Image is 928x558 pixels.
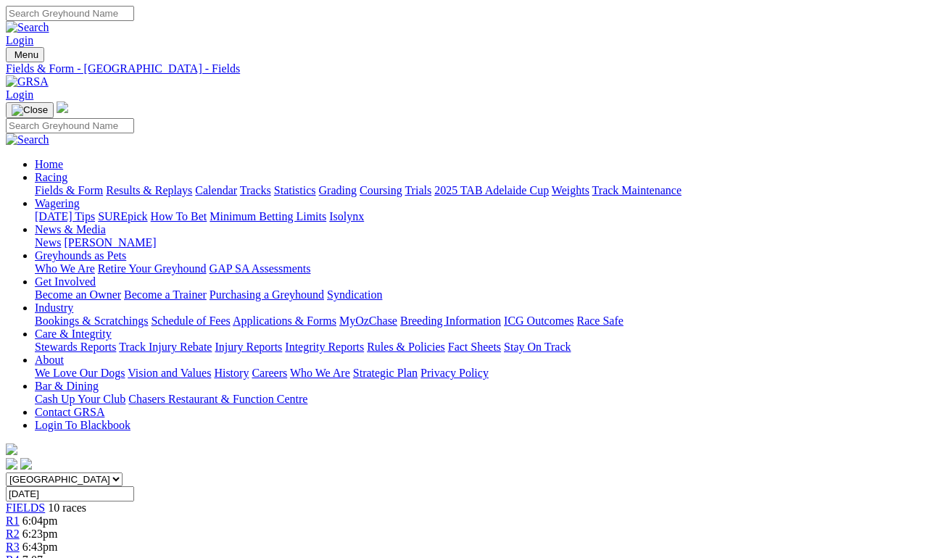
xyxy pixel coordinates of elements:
[6,528,20,540] a: R2
[35,341,116,353] a: Stewards Reports
[367,341,445,353] a: Rules & Policies
[195,184,237,196] a: Calendar
[12,104,48,116] img: Close
[35,315,148,327] a: Bookings & Scratchings
[6,118,134,133] input: Search
[6,21,49,34] img: Search
[6,102,54,118] button: Toggle navigation
[290,367,350,379] a: Who We Are
[98,210,147,222] a: SUREpick
[22,528,58,540] span: 6:23pm
[210,262,311,275] a: GAP SA Assessments
[448,341,501,353] a: Fact Sheets
[35,275,96,288] a: Get Involved
[215,341,282,353] a: Injury Reports
[35,354,64,366] a: About
[6,47,44,62] button: Toggle navigation
[119,341,212,353] a: Track Injury Rebate
[576,315,623,327] a: Race Safe
[6,6,134,21] input: Search
[35,288,121,301] a: Become an Owner
[35,184,922,197] div: Racing
[6,444,17,455] img: logo-grsa-white.png
[6,486,134,501] input: Select date
[35,223,106,236] a: News & Media
[405,184,431,196] a: Trials
[210,288,324,301] a: Purchasing a Greyhound
[106,184,192,196] a: Results & Replays
[124,288,207,301] a: Become a Trainer
[14,49,38,60] span: Menu
[35,236,61,249] a: News
[274,184,316,196] a: Statistics
[6,34,33,46] a: Login
[339,315,397,327] a: MyOzChase
[151,210,207,222] a: How To Bet
[329,210,364,222] a: Isolynx
[35,367,922,380] div: About
[434,184,549,196] a: 2025 TAB Adelaide Cup
[504,341,571,353] a: Stay On Track
[20,458,32,470] img: twitter.svg
[22,541,58,553] span: 6:43pm
[35,419,130,431] a: Login To Blackbook
[6,541,20,553] a: R3
[35,393,922,406] div: Bar & Dining
[6,515,20,527] a: R1
[35,301,73,314] a: Industry
[22,515,58,527] span: 6:04pm
[35,315,922,328] div: Industry
[35,328,112,340] a: Care & Integrity
[210,210,326,222] a: Minimum Betting Limits
[35,210,922,223] div: Wagering
[35,236,922,249] div: News & Media
[6,133,49,146] img: Search
[35,158,63,170] a: Home
[128,393,307,405] a: Chasers Restaurant & Function Centre
[35,262,922,275] div: Greyhounds as Pets
[35,288,922,301] div: Get Involved
[35,184,103,196] a: Fields & Form
[57,101,68,113] img: logo-grsa-white.png
[35,393,125,405] a: Cash Up Your Club
[360,184,402,196] a: Coursing
[353,367,418,379] a: Strategic Plan
[35,262,95,275] a: Who We Are
[552,184,589,196] a: Weights
[128,367,211,379] a: Vision and Values
[35,367,125,379] a: We Love Our Dogs
[35,380,99,392] a: Bar & Dining
[233,315,336,327] a: Applications & Forms
[35,341,922,354] div: Care & Integrity
[6,501,45,514] a: FIELDS
[35,197,80,209] a: Wagering
[35,210,95,222] a: [DATE] Tips
[240,184,271,196] a: Tracks
[319,184,357,196] a: Grading
[400,315,501,327] a: Breeding Information
[420,367,489,379] a: Privacy Policy
[252,367,287,379] a: Careers
[285,341,364,353] a: Integrity Reports
[64,236,156,249] a: [PERSON_NAME]
[214,367,249,379] a: History
[504,315,573,327] a: ICG Outcomes
[6,75,49,88] img: GRSA
[6,458,17,470] img: facebook.svg
[48,501,86,514] span: 10 races
[6,88,33,101] a: Login
[35,249,126,262] a: Greyhounds as Pets
[6,62,922,75] a: Fields & Form - [GEOGRAPHIC_DATA] - Fields
[151,315,230,327] a: Schedule of Fees
[35,406,104,418] a: Contact GRSA
[98,262,207,275] a: Retire Your Greyhound
[592,184,681,196] a: Track Maintenance
[327,288,382,301] a: Syndication
[35,171,67,183] a: Racing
